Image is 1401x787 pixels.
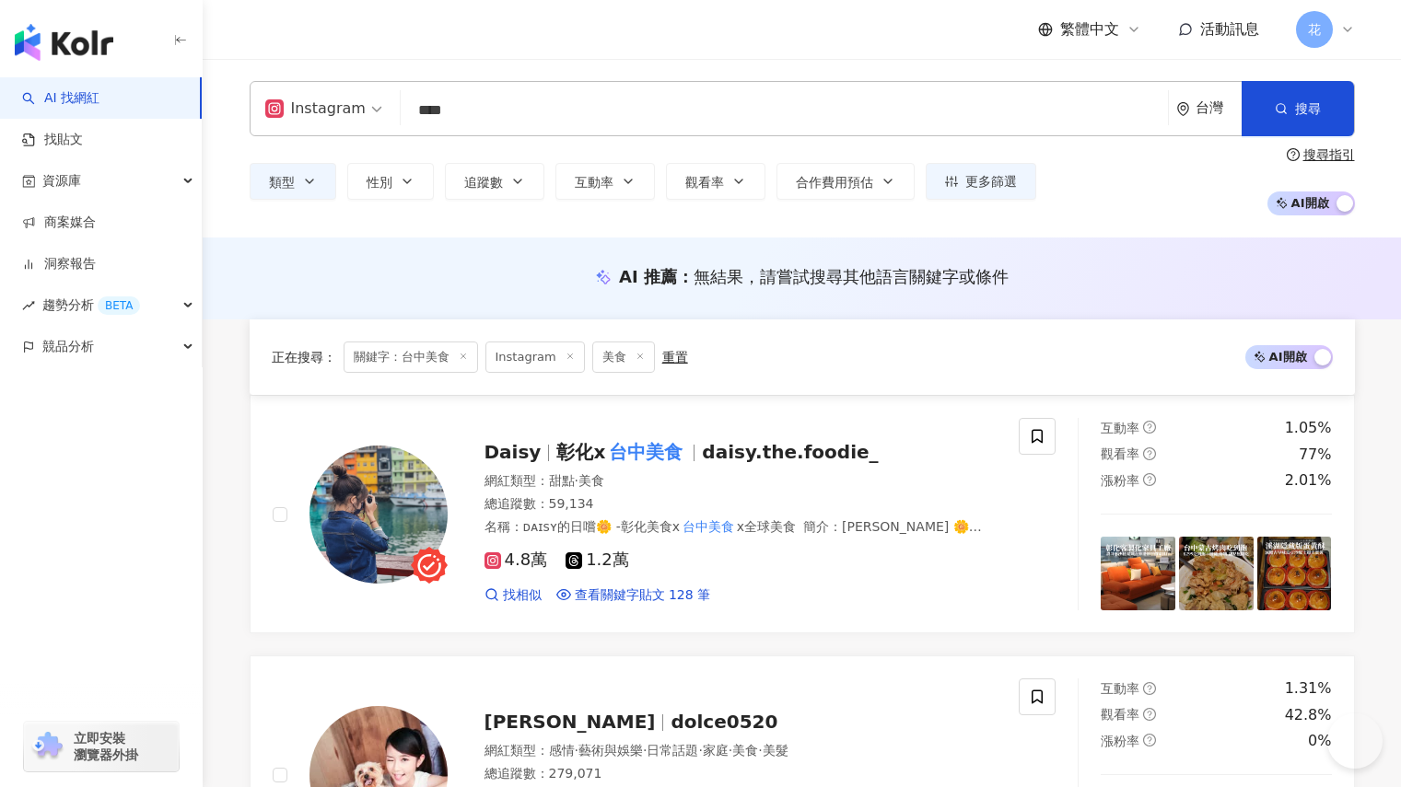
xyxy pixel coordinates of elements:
[22,89,99,108] a: searchAI 找網紅
[309,446,448,584] img: KOL Avatar
[250,163,336,200] button: 類型
[1101,473,1139,488] span: 漲粉率
[566,550,629,570] span: 1.2萬
[29,732,65,761] img: chrome extension
[587,534,644,554] mark: 台中美食
[926,163,1036,200] button: 更多篩選
[1060,19,1119,40] span: 繁體中文
[367,175,392,190] span: 性別
[42,326,94,367] span: 競品分析
[24,722,179,771] a: chrome extension立即安裝 瀏覽器外掛
[445,163,544,200] button: 追蹤數
[523,519,681,534] span: ᴅᴀɪsʏ的日嚐🌼 -彰化美食x
[1327,713,1383,769] iframe: Help Scout Beacon - Open
[694,267,1009,286] span: 無結果，請嘗試搜尋其他語言關鍵字或條件
[485,586,542,605] a: 找相似
[265,94,366,123] div: Instagram
[619,265,1009,288] div: AI 推薦 ：
[485,495,998,514] div: 總追蹤數 ： 59,134
[98,296,140,315] div: BETA
[556,441,605,463] span: 彰化x
[1101,446,1139,461] span: 觀看率
[556,586,711,605] a: 查看關鍵字貼文 128 筆
[485,519,796,534] span: 名稱 ：
[698,743,702,758] span: ·
[1179,537,1254,611] img: post-image
[578,473,604,488] span: 美食
[1295,101,1321,116] span: 搜尋
[485,341,585,373] span: Instagram
[1242,81,1354,136] button: 搜尋
[1257,537,1332,611] img: post-image
[1143,447,1156,460] span: question-circle
[702,441,878,463] span: daisy.the.foodie_
[680,516,737,537] mark: 台中美食
[671,711,777,733] span: dolce0520
[1143,682,1156,695] span: question-circle
[549,743,575,758] span: 感情
[1176,102,1190,116] span: environment
[1101,707,1139,722] span: 觀看率
[485,550,548,570] span: 4.8萬
[643,743,647,758] span: ·
[1143,734,1156,746] span: question-circle
[575,473,578,488] span: ·
[592,341,655,373] span: 美食
[555,163,655,200] button: 互動率
[647,743,698,758] span: 日常話題
[575,743,578,758] span: ·
[729,743,732,758] span: ·
[1285,470,1332,491] div: 2.01%
[22,255,96,273] a: 洞察報告
[1285,678,1332,699] div: 1.31%
[22,131,83,149] a: 找貼文
[15,24,113,61] img: logo
[42,160,81,202] span: 資源庫
[575,175,613,190] span: 互動率
[763,743,788,758] span: 美髮
[737,519,796,534] span: x全球美食
[1101,537,1175,611] img: post-image
[1143,421,1156,434] span: question-circle
[605,437,686,467] mark: 台中美食
[464,175,503,190] span: 追蹤數
[269,175,295,190] span: 類型
[485,742,998,760] div: 網紅類型 ：
[1196,100,1242,116] div: 台灣
[965,174,1017,189] span: 更多篩選
[732,743,758,758] span: 美食
[1101,421,1139,435] span: 互動率
[549,473,575,488] span: 甜點
[42,284,140,326] span: 趨勢分析
[22,214,96,232] a: 商案媒合
[1101,734,1139,748] span: 漲粉率
[347,163,434,200] button: 性別
[796,175,873,190] span: 合作費用預估
[485,765,998,783] div: 總追蹤數 ： 279,071
[662,350,688,365] div: 重置
[74,730,138,763] span: 立即安裝 瀏覽器外掛
[344,341,478,373] span: 關鍵字：台中美食
[1299,445,1332,465] div: 77%
[1308,731,1331,751] div: 0%
[485,441,542,463] span: Daisy
[250,395,1355,633] a: KOL AvatarDaisy彰化x台中美食daisy.the.foodie_網紅類型：甜點·美食總追蹤數：59,134名稱：ᴅᴀɪsʏ的日嚐🌼 -彰化美食x台中美食x全球美食簡介：[PERSO...
[1143,473,1156,486] span: question-circle
[1143,708,1156,721] span: question-circle
[1285,705,1332,725] div: 42.8%
[272,350,336,365] span: 正在搜尋 ：
[1285,418,1332,438] div: 1.05%
[578,743,643,758] span: 藝術與娛樂
[503,586,542,605] span: 找相似
[575,586,711,605] span: 查看關鍵字貼文 128 筆
[1287,148,1300,161] span: question-circle
[776,163,915,200] button: 合作費用預估
[22,299,35,312] span: rise
[485,472,998,491] div: 網紅類型 ：
[685,175,724,190] span: 觀看率
[1308,19,1321,40] span: 花
[666,163,765,200] button: 觀看率
[703,743,729,758] span: 家庭
[758,743,762,758] span: ·
[1101,681,1139,696] span: 互動率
